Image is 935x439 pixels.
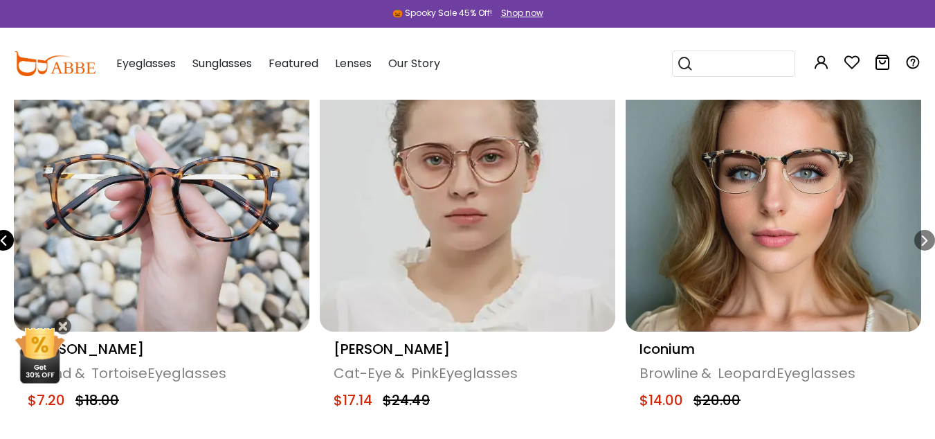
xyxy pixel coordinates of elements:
[376,391,430,410] span: $24.49
[14,328,66,384] img: mini welcome offer
[687,391,741,410] span: $20.00
[626,36,921,429] a: Iconium Iconium Browline& LeopardEyeglasses $14.00 $20.00
[698,364,714,383] span: &
[269,55,318,71] span: Featured
[320,36,615,429] div: 8 / 18
[28,365,296,382] div: Round Tortoise Eyeglasses
[914,230,935,251] div: Next slide
[69,391,119,410] span: $18.00
[72,364,88,383] span: &
[626,36,921,429] div: 9 / 18
[392,364,408,383] span: &
[494,7,543,19] a: Shop now
[192,55,252,71] span: Sunglasses
[388,55,440,71] span: Our Story
[335,55,372,71] span: Lenses
[14,36,309,429] div: 7 / 18
[320,36,615,429] a: Naomi [PERSON_NAME] Cat-Eye& PinkEyeglasses $17.14 $24.49
[14,36,309,332] img: Callie
[28,391,65,410] span: $7.20
[320,36,615,332] img: Naomi
[639,365,907,382] div: Browline Leopard Eyeglasses
[392,7,492,19] div: 🎃 Spooky Sale 45% Off!
[639,339,907,359] div: Iconium
[334,391,372,410] span: $17.14
[116,55,176,71] span: Eyeglasses
[639,391,683,410] span: $14.00
[14,36,309,429] a: Callie [PERSON_NAME] Round& TortoiseEyeglasses $7.20 $18.00
[14,51,96,76] img: abbeglasses.com
[334,339,601,359] div: [PERSON_NAME]
[28,339,296,359] div: [PERSON_NAME]
[626,36,921,332] img: Iconium
[334,365,601,382] div: Cat-Eye Pink Eyeglasses
[501,7,543,19] div: Shop now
